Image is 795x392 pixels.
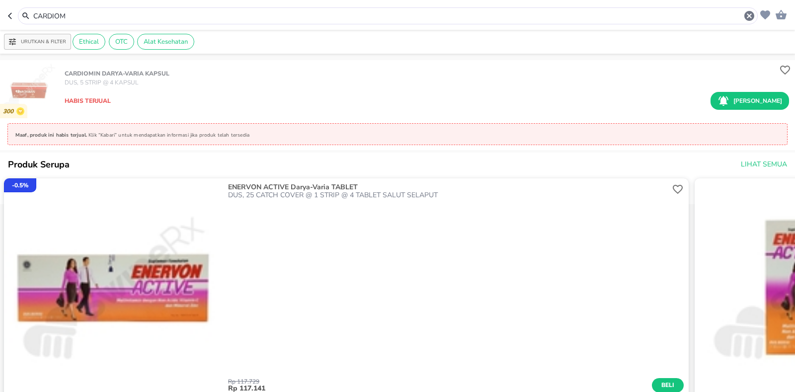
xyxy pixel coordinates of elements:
span: Beli [659,380,676,391]
p: CARDIOMIN Darya-Varia KAPSUL [65,69,169,78]
span: OTC [109,37,134,46]
div: Ethical [73,34,105,50]
p: ENERVON ACTIVE Darya-Varia TABLET [228,183,668,191]
span: Alat Kesehatan [138,37,194,46]
p: Rp 117.729 [228,379,652,385]
span: Ethical [73,37,105,46]
span: Lihat Semua [741,158,787,171]
button: [PERSON_NAME] [711,92,789,110]
p: Klik “Kabari” untuk mendapatkan informasi jika produk telah tersedia [88,132,249,139]
input: Cari 4000+ produk di sini [32,11,743,21]
div: OTC [109,34,134,50]
button: Urutkan & Filter [4,34,71,50]
p: Maaf, produk ini habis terjual. [15,132,88,139]
button: Lihat Semua [737,156,789,174]
p: Urutkan & Filter [21,38,66,46]
p: [PERSON_NAME] [733,96,782,105]
p: - 0.5 % [12,181,28,190]
p: Habis terjual [65,96,111,105]
div: Alat Kesehatan [137,34,194,50]
p: 300 [3,108,16,115]
p: DUS, 5 STRIP @ 4 KAPSUL [65,78,169,87]
p: DUS, 25 CATCH COVER @ 1 STRIP @ 4 TABLET SALUT SELAPUT [228,191,670,199]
